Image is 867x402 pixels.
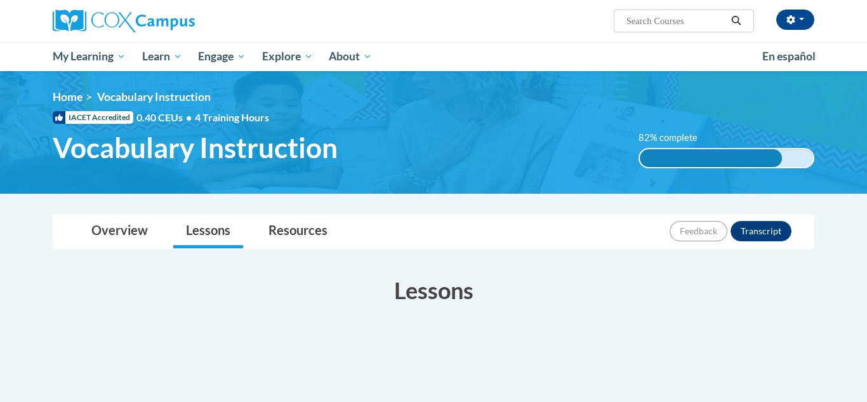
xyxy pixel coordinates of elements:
[53,10,294,32] a: Cox Campus
[186,111,192,123] span: •
[134,42,190,71] a: Learn
[44,42,134,71] a: My Learning
[53,49,126,64] span: My Learning
[254,42,321,71] a: Explore
[195,111,269,123] span: 4 Training Hours
[625,13,727,29] input: Search Courses
[262,49,313,64] span: Explore
[53,131,338,164] span: Vocabulary Instruction
[198,49,246,64] span: Engage
[727,13,746,29] button: Search
[256,215,340,248] a: Resources
[173,215,243,248] a: Lessons
[776,10,814,30] button: Account Settings
[53,274,814,306] h3: Lessons
[639,131,711,145] label: 82% complete
[762,50,816,63] span: En español
[329,49,372,64] span: About
[321,42,381,71] a: About
[190,42,254,71] a: Engage
[53,90,83,104] a: Home
[53,111,133,124] span: IACET Accredited
[754,43,824,70] a: En español
[731,221,791,241] button: Transcript
[670,221,727,241] button: Feedback
[136,111,195,124] span: 0.40 CEUs
[53,10,195,32] img: Cox Campus
[97,90,211,104] span: Vocabulary Instruction
[79,215,161,248] a: Overview
[142,49,182,64] span: Learn
[640,149,782,167] div: 82% complete
[34,42,833,71] div: Main menu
